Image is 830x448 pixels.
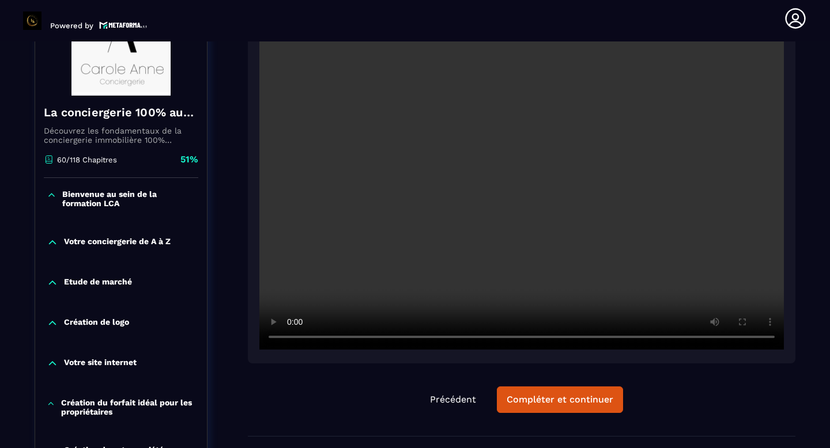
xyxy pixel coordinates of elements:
[497,386,623,413] button: Compléter et continuer
[62,189,195,208] p: Bienvenue au sein de la formation LCA
[44,104,198,120] h4: La conciergerie 100% automatisée
[61,398,195,416] p: Création du forfait idéal pour les propriétaires
[57,155,117,164] p: 60/118 Chapitres
[23,12,41,30] img: logo-branding
[99,20,148,30] img: logo
[64,237,171,248] p: Votre conciergerie de A à Z
[64,358,137,369] p: Votre site internet
[421,387,485,412] button: Précédent
[180,153,198,166] p: 51%
[64,317,129,329] p: Création de logo
[64,277,132,288] p: Etude de marché
[507,394,613,405] div: Compléter et continuer
[44,126,198,145] p: Découvrez les fondamentaux de la conciergerie immobilière 100% automatisée. Cette formation est c...
[50,21,93,30] p: Powered by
